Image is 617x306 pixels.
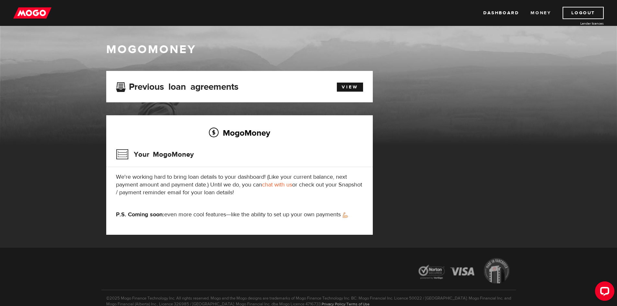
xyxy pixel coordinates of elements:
img: mogo_logo-11ee424be714fa7cbb0f0f49df9e16ec.png [13,7,51,19]
h1: MogoMoney [106,43,511,56]
h3: Previous loan agreements [116,82,238,90]
h3: Your MogoMoney [116,146,194,163]
a: Money [531,7,551,19]
a: Dashboard [483,7,519,19]
h2: MogoMoney [116,126,363,140]
a: Logout [563,7,604,19]
iframe: LiveChat chat widget [590,279,617,306]
img: legal-icons-92a2ffecb4d32d839781d1b4e4802d7b.png [412,253,516,290]
p: even more cool features—like the ability to set up your own payments [116,211,363,219]
strong: P.S. Coming soon: [116,211,164,218]
p: We're working hard to bring loan details to your dashboard! (Like your current balance, next paym... [116,173,363,197]
a: View [337,83,363,92]
a: Lender licences [555,21,604,26]
a: chat with us [262,181,292,188]
img: strong arm emoji [343,212,348,218]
